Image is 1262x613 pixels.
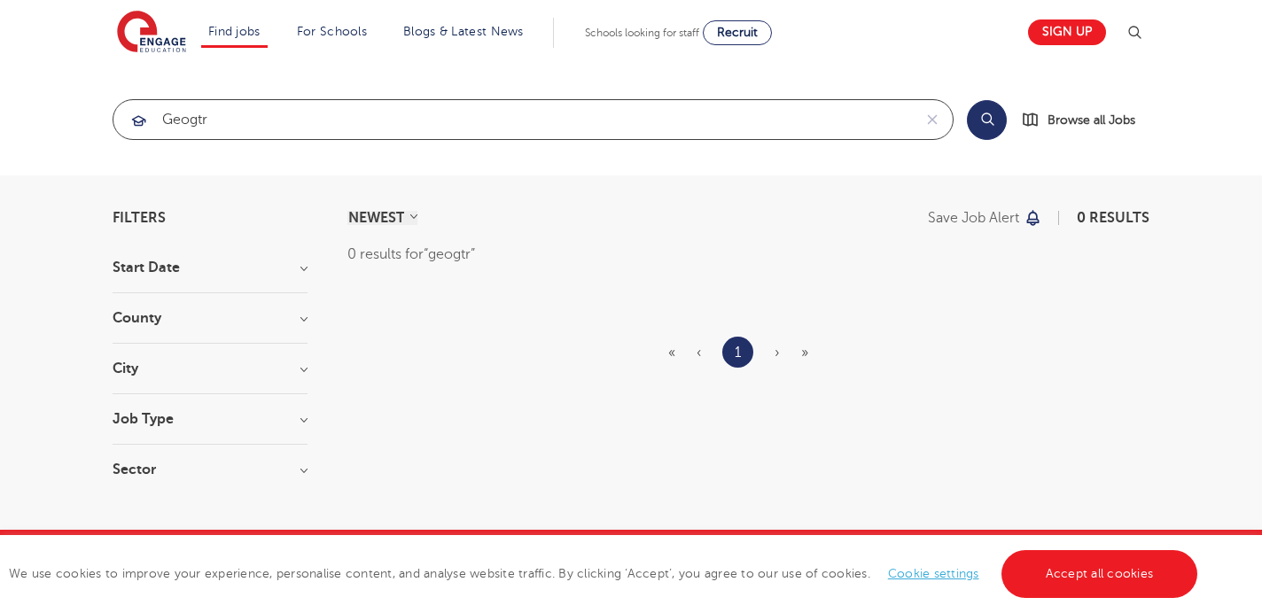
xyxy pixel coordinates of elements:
span: Schools looking for staff [585,27,699,39]
a: For Schools [297,25,367,38]
span: Filters [113,211,166,225]
img: Engage Education [117,11,186,55]
div: Submit [113,99,954,140]
span: » [801,345,808,361]
span: 0 results [1077,210,1149,226]
a: 1 [735,341,741,364]
a: Sign up [1028,19,1106,45]
span: › [775,345,780,361]
button: Clear [912,100,953,139]
h3: Sector [113,462,308,477]
button: Save job alert [928,211,1042,225]
p: Save job alert [928,211,1019,225]
q: geogtr [424,246,475,262]
span: Browse all Jobs [1048,110,1135,130]
span: We use cookies to improve your experience, personalise content, and analyse website traffic. By c... [9,567,1202,580]
div: 0 results for [347,243,1149,266]
span: Recruit [717,26,758,39]
span: « [668,345,675,361]
button: Search [967,100,1007,140]
a: Cookie settings [888,567,979,580]
a: Browse all Jobs [1021,110,1149,130]
h3: Job Type [113,412,308,426]
a: Recruit [703,20,772,45]
a: Find jobs [208,25,261,38]
a: Accept all cookies [1001,550,1198,598]
h3: City [113,361,308,376]
a: Blogs & Latest News [403,25,524,38]
h3: Start Date [113,260,308,275]
h3: County [113,311,308,325]
input: Submit [113,100,912,139]
span: ‹ [697,345,701,361]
